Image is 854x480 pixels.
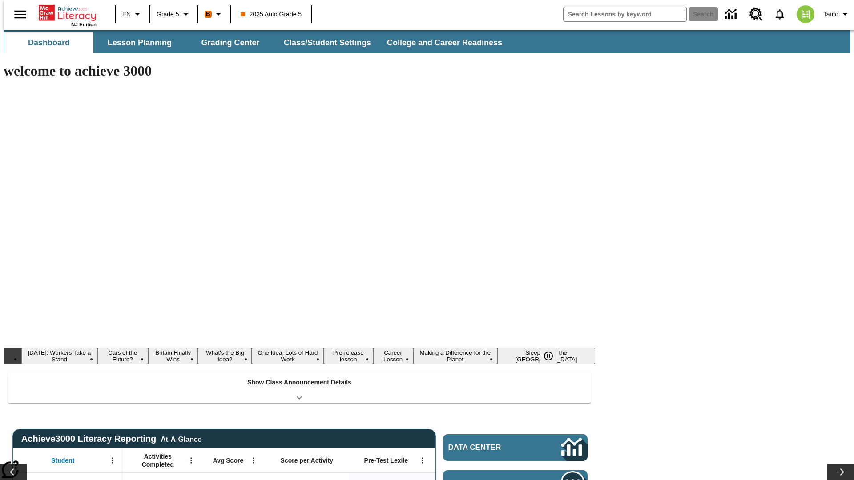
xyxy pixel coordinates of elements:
span: Score per Activity [281,456,334,464]
input: search field [564,7,686,21]
a: Home [39,4,97,22]
button: Open side menu [7,1,33,28]
span: EN [122,10,131,19]
button: Lesson carousel, Next [827,464,854,480]
button: Grading Center [186,32,275,53]
button: Slide 7 Career Lesson [373,348,413,364]
span: Tauto [823,10,838,19]
button: Dashboard [4,32,93,53]
a: Data Center [443,434,588,461]
button: Boost Class color is orange. Change class color [201,6,227,22]
span: Grade 5 [157,10,179,19]
div: SubNavbar [4,32,510,53]
a: Resource Center, Will open in new tab [744,2,768,26]
span: Achieve3000 Literacy Reporting [21,434,202,444]
span: Student [51,456,74,464]
button: Slide 4 What's the Big Idea? [198,348,252,364]
div: At-A-Glance [161,434,201,444]
button: Slide 9 Sleepless in the Animal Kingdom [497,348,595,364]
span: Pre-Test Lexile [364,456,408,464]
div: Home [39,3,97,27]
h1: welcome to achieve 3000 [4,63,595,79]
button: Open Menu [247,454,260,467]
button: Grade: Grade 5, Select a grade [153,6,195,22]
button: Slide 3 Britain Finally Wins [148,348,198,364]
button: Slide 1 Labor Day: Workers Take a Stand [21,348,97,364]
button: College and Career Readiness [380,32,509,53]
button: Open Menu [416,454,429,467]
button: Slide 2 Cars of the Future? [97,348,148,364]
span: B [206,8,210,20]
span: Avg Score [213,456,243,464]
button: Open Menu [185,454,198,467]
button: Profile/Settings [820,6,854,22]
button: Slide 8 Making a Difference for the Planet [413,348,497,364]
div: SubNavbar [4,30,850,53]
button: Language: EN, Select a language [118,6,147,22]
button: Open Menu [106,454,119,467]
img: avatar image [797,5,814,23]
a: Data Center [720,2,744,27]
div: Show Class Announcement Details [8,372,591,403]
button: Lesson Planning [95,32,184,53]
button: Slide 6 Pre-release lesson [324,348,373,364]
div: Pause [540,348,566,364]
a: Notifications [768,3,791,26]
button: Slide 5 One Idea, Lots of Hard Work [252,348,324,364]
span: NJ Edition [71,22,97,27]
button: Pause [540,348,557,364]
span: Activities Completed [129,452,187,468]
button: Select a new avatar [791,3,820,26]
span: 2025 Auto Grade 5 [241,10,302,19]
button: Class/Student Settings [277,32,378,53]
span: Data Center [448,443,532,452]
p: Show Class Announcement Details [247,378,351,387]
